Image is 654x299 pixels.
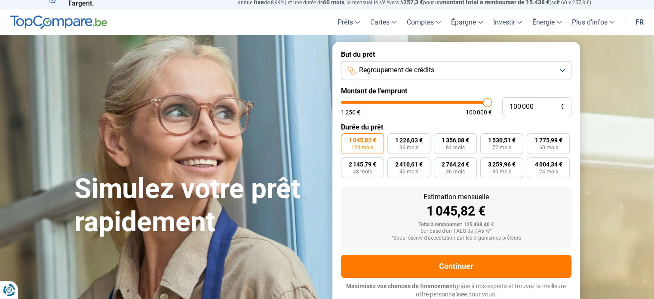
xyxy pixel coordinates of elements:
[630,9,649,35] a: fr
[348,228,565,234] div: Sur base d'un TAEG de 7,45 %*
[346,283,455,290] span: Maximisez vos chances de financement
[341,87,571,95] label: Montant de l'emprunt
[348,235,565,241] div: *Sous réserve d'acceptation par les organismes prêteurs
[466,109,492,115] span: 100 000 €
[74,173,322,239] h1: Simulez votre prêt rapidement
[446,145,465,150] span: 84 mois
[399,145,418,150] span: 96 mois
[332,9,365,35] a: Prêts
[488,9,527,35] a: Investir
[365,9,402,35] a: Cartes
[492,145,511,150] span: 72 mois
[534,137,562,143] span: 1 775,99 €
[402,9,446,35] a: Comptes
[348,194,565,200] div: Estimation mensuelle
[348,205,565,218] div: 1 045,82 €
[341,61,571,80] button: Regroupement de crédits
[539,145,558,150] span: 60 mois
[488,161,516,167] span: 3 259,96 €
[534,161,562,167] span: 4 004,34 €
[442,161,469,167] span: 2 764,24 €
[442,137,469,143] span: 1 356,08 €
[341,50,571,59] label: But du prêt
[341,255,571,278] button: Continuer
[446,9,488,35] a: Épargne
[492,169,511,174] span: 30 mois
[359,65,434,75] span: Regroupement de crédits
[341,123,571,131] label: Durée du prêt
[348,222,565,228] div: Total à rembourser: 125 498,40 €
[395,161,423,167] span: 2 410,61 €
[395,137,423,143] span: 1 226,03 €
[446,169,465,174] span: 36 mois
[567,9,620,35] a: Plus d'infos
[10,15,107,29] img: TopCompare
[349,161,376,167] span: 2 145,79 €
[341,282,571,299] p: grâce à nos experts et trouvez la meilleure offre personnalisée pour vous.
[527,9,567,35] a: Énergie
[488,137,516,143] span: 1 530,51 €
[561,103,565,111] span: €
[353,169,372,174] span: 48 mois
[341,109,360,115] span: 1 250 €
[539,169,558,174] span: 24 mois
[351,145,373,150] span: 120 mois
[349,137,376,143] span: 1 045,82 €
[399,169,418,174] span: 42 mois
